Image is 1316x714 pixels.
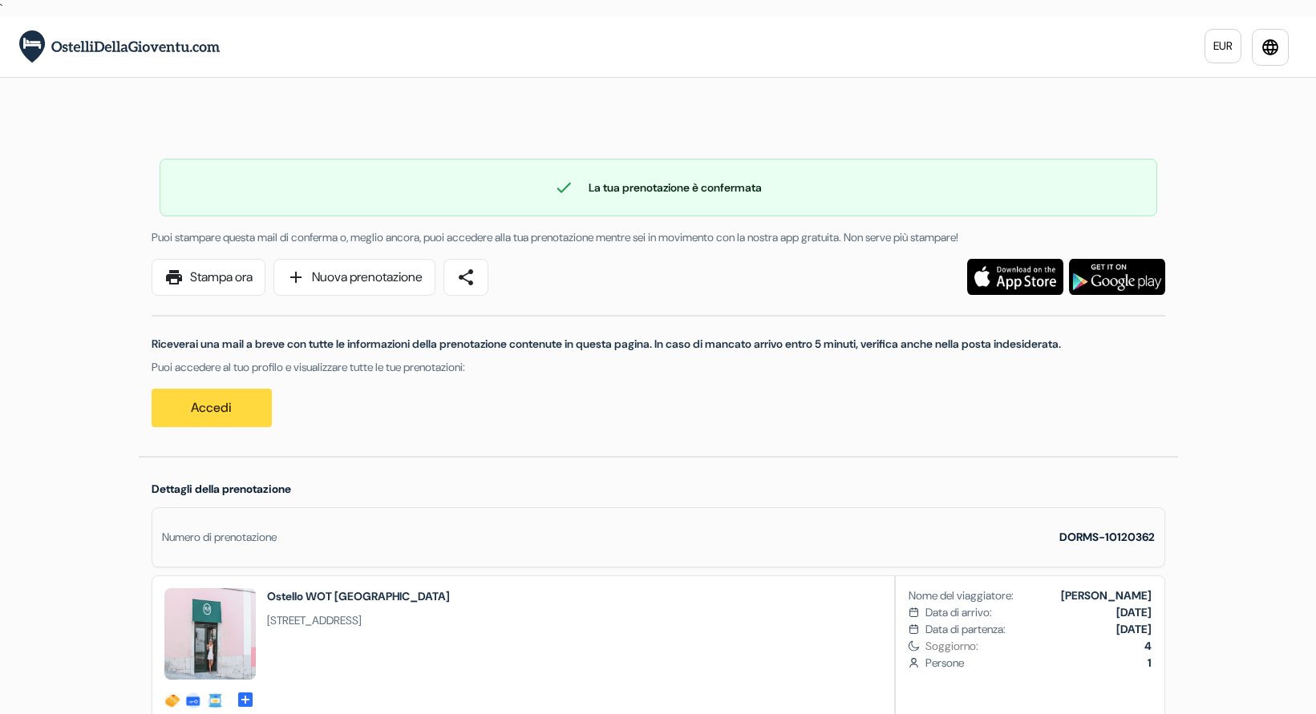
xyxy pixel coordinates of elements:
[152,336,1165,353] p: Riceverai una mail a breve con tutte le informazioni della prenotazione contenute in questa pagin...
[162,529,277,546] div: Numero di prenotazione
[1205,29,1241,63] a: EUR
[1116,605,1152,619] b: [DATE]
[152,230,958,244] span: Puoi stampare questa mail di conferma o, meglio ancora, puoi accedere alla tua prenotazione mentr...
[1059,530,1155,544] strong: DORMS-10120362
[152,359,1165,376] p: Puoi accedere al tuo profilo e visualizzare tutte le tue prenotazioni:
[909,587,1014,604] span: Nome del viaggiatore:
[1261,38,1280,57] i: language
[554,178,573,197] span: check
[1144,639,1152,653] b: 4
[1252,29,1289,66] a: language
[1116,622,1152,636] b: [DATE]
[273,259,435,296] a: addNuova prenotazione
[152,482,291,496] span: Dettagli della prenotazione
[236,689,255,706] a: add_box
[19,30,220,63] img: OstelliDellaGioventu.com
[967,259,1063,295] img: Scarica l'applicazione gratuita
[286,268,306,287] span: add
[925,621,1006,638] span: Data di partenza:
[456,268,476,287] span: share
[1148,656,1152,670] b: 1
[164,268,184,287] span: print
[152,389,272,427] a: Accedi
[267,588,450,604] h2: Ostello WOT [GEOGRAPHIC_DATA]
[925,638,1151,655] span: Soggiorno:
[152,259,265,296] a: printStampa ora
[160,178,1156,197] div: La tua prenotazione è confermata
[443,259,488,296] a: share
[925,655,1151,672] span: Persone
[164,588,256,680] img: entrance_92150_15681233351731.png
[267,612,450,629] span: [STREET_ADDRESS]
[1061,588,1152,603] b: [PERSON_NAME]
[1069,259,1165,295] img: Scarica l'applicazione gratuita
[925,604,992,621] span: Data di arrivo:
